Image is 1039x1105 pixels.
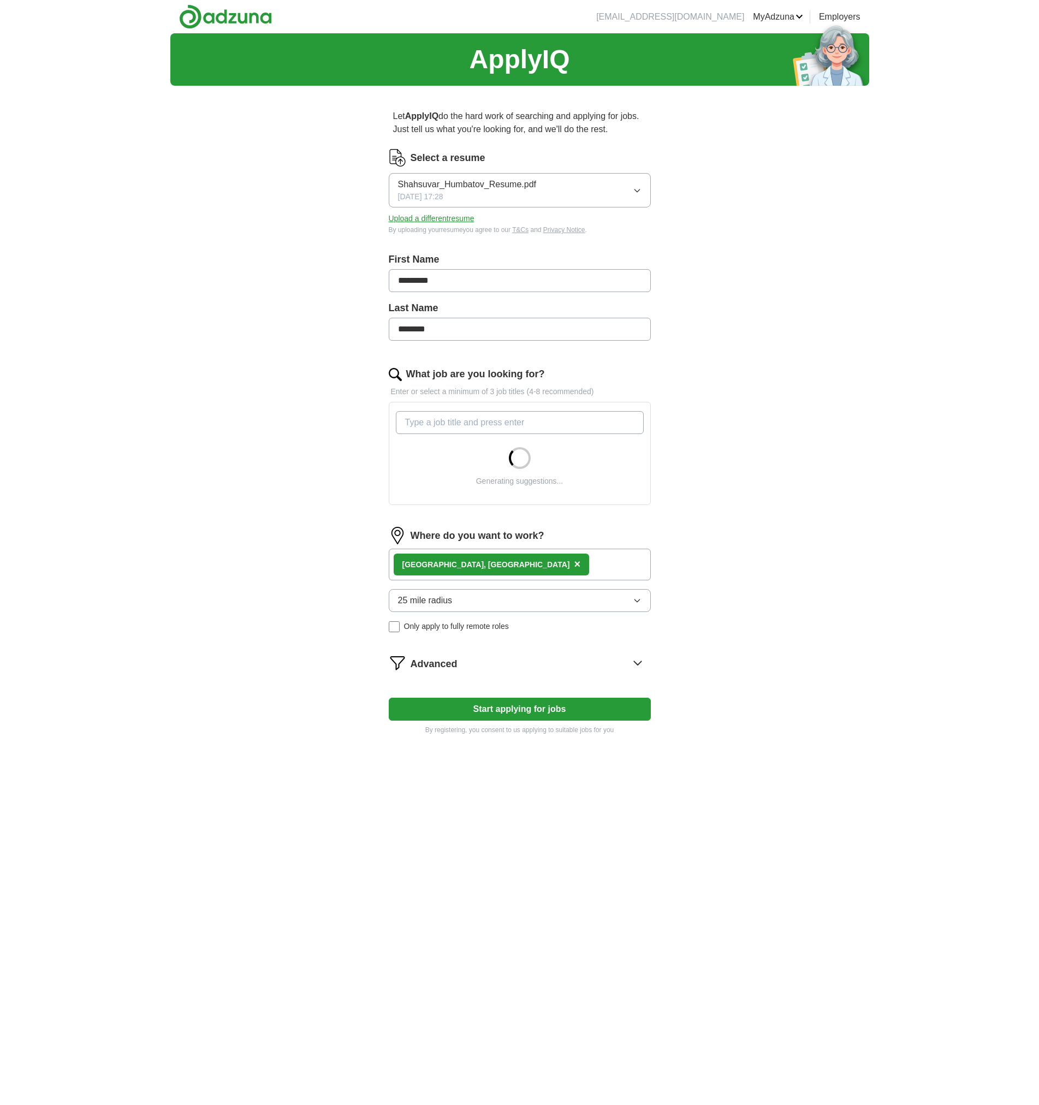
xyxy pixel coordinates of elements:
[405,111,438,121] strong: ApplyIQ
[398,594,453,607] span: 25 mile radius
[819,10,860,23] a: Employers
[753,10,803,23] a: MyAdzuna
[389,386,651,397] p: Enter or select a minimum of 3 job titles (4-8 recommended)
[469,40,569,79] h1: ApplyIQ
[389,725,651,735] p: By registering, you consent to us applying to suitable jobs for you
[389,698,651,721] button: Start applying for jobs
[396,411,644,434] input: Type a job title and press enter
[179,4,272,29] img: Adzuna logo
[411,151,485,165] label: Select a resume
[406,367,545,382] label: What job are you looking for?
[389,368,402,381] img: search.png
[389,225,651,235] div: By uploading your resume you agree to our and .
[402,559,570,571] div: [GEOGRAPHIC_DATA], [GEOGRAPHIC_DATA]
[411,528,544,543] label: Where do you want to work?
[389,621,400,632] input: Only apply to fully remote roles
[389,105,651,140] p: Let do the hard work of searching and applying for jobs. Just tell us what you're looking for, an...
[389,213,474,224] button: Upload a differentresume
[389,252,651,267] label: First Name
[398,191,443,203] span: [DATE] 17:28
[404,621,509,632] span: Only apply to fully remote roles
[411,657,458,672] span: Advanced
[476,476,563,487] div: Generating suggestions...
[574,558,580,570] span: ×
[389,301,651,316] label: Last Name
[389,149,406,167] img: CV Icon
[389,589,651,612] button: 25 mile radius
[512,226,529,234] a: T&Cs
[389,527,406,544] img: location.png
[398,178,536,191] span: Shahsuvar_Humbatov_Resume.pdf
[389,654,406,672] img: filter
[389,173,651,207] button: Shahsuvar_Humbatov_Resume.pdf[DATE] 17:28
[543,226,585,234] a: Privacy Notice
[574,556,580,573] button: ×
[596,10,744,23] li: [EMAIL_ADDRESS][DOMAIN_NAME]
